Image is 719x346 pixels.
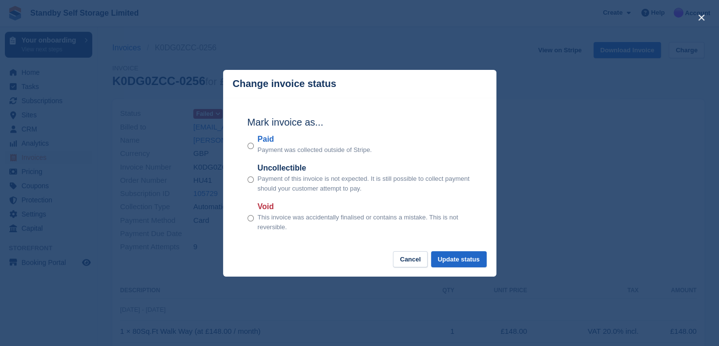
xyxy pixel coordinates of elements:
[233,78,336,89] p: Change invoice status
[258,145,372,155] p: Payment was collected outside of Stripe.
[258,162,472,174] label: Uncollectible
[393,251,428,267] button: Cancel
[258,133,372,145] label: Paid
[247,115,472,130] h2: Mark invoice as...
[694,10,709,25] button: close
[431,251,487,267] button: Update status
[258,174,472,193] p: Payment of this invoice is not expected. It is still possible to collect payment should your cust...
[258,213,472,232] p: This invoice was accidentally finalised or contains a mistake. This is not reversible.
[258,201,472,213] label: Void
